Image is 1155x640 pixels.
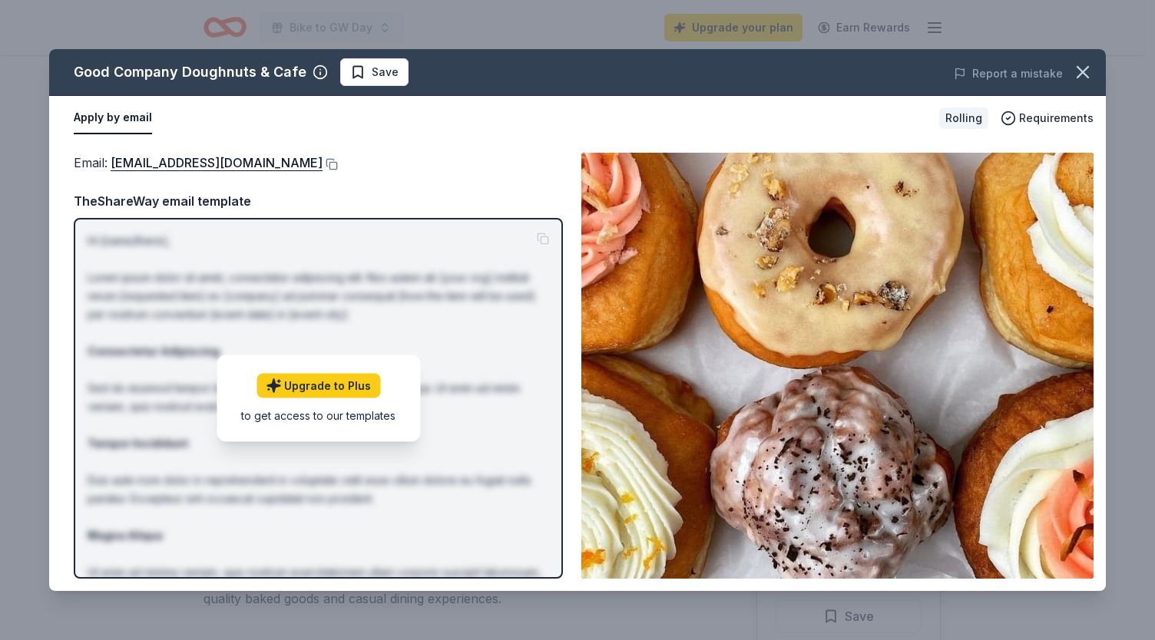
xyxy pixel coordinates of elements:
div: to get access to our templates [241,407,395,423]
div: Good Company Doughnuts & Cafe [74,60,306,84]
div: Rolling [939,107,988,129]
img: Image for Good Company Doughnuts & Cafe [581,153,1094,579]
span: Requirements [1019,109,1094,127]
span: Save [372,63,399,81]
a: Upgrade to Plus [256,373,380,398]
div: TheShareWay email template [74,191,563,211]
button: Apply by email [74,102,152,134]
strong: Magna Aliqua [88,529,163,542]
button: Requirements [1001,109,1094,127]
button: Save [340,58,409,86]
strong: Tempor Incididunt [88,437,188,450]
a: [EMAIL_ADDRESS][DOMAIN_NAME] [111,153,323,173]
span: Email : [74,155,323,170]
strong: Consectetur Adipiscing [88,345,220,358]
button: Report a mistake [954,64,1063,83]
